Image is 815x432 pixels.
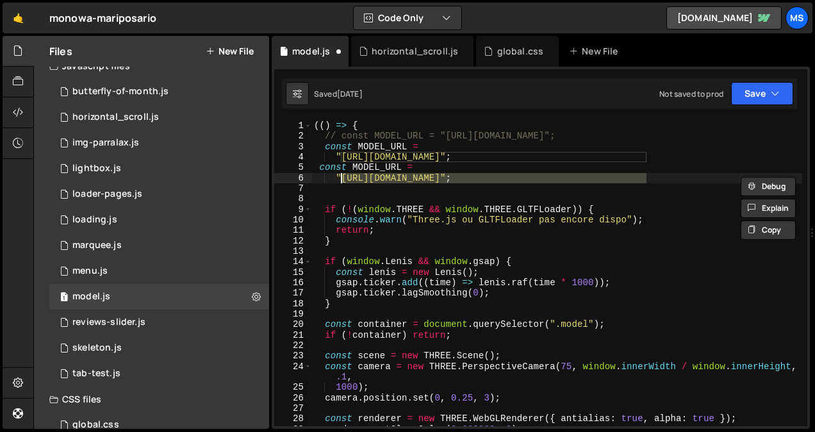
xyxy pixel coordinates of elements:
a: ms [786,6,809,29]
div: marquee.js [72,240,122,251]
div: 5 [274,162,312,172]
div: 14 [274,256,312,267]
div: 6 [274,173,312,183]
div: 16967/46536.js [49,310,269,335]
div: 10 [274,215,312,225]
div: butterfly-of-month.js [72,86,169,97]
div: menu.js [72,265,108,277]
div: monowa-mariposario [49,10,156,26]
div: 28 [274,413,312,424]
div: 16967/46905.js [49,284,269,310]
button: Save [731,82,793,105]
div: loading.js [72,214,117,226]
div: model.js [292,45,330,58]
div: reviews-slider.js [72,317,145,328]
button: Debug [741,177,796,196]
div: tab-test.js [72,368,120,379]
div: New File [569,45,623,58]
div: 8 [274,194,312,204]
div: 22 [274,340,312,351]
button: Explain [741,199,796,218]
div: 17 [274,288,312,298]
div: 27 [274,403,312,413]
div: 18 [274,299,312,309]
div: 15 [274,267,312,278]
div: skeleton.js [72,342,122,354]
div: 2 [274,131,312,141]
div: 24 [274,361,312,383]
div: CSS files [34,386,269,412]
div: 21 [274,330,312,340]
div: 1 [274,120,312,131]
a: [DOMAIN_NAME] [666,6,782,29]
div: 16967/47342.js [49,130,269,156]
div: Saved [314,88,363,99]
div: 4 [274,152,312,162]
div: 20 [274,319,312,329]
div: loader-pages.js [72,188,142,200]
div: 11 [274,225,312,235]
div: 16967/46534.js [49,233,269,258]
div: 13 [274,246,312,256]
div: 25 [274,382,312,392]
div: 16967/47307.js [49,156,269,181]
a: 🤙 [3,3,34,33]
div: 16967/46877.js [49,258,269,284]
div: 3 [274,142,312,152]
div: horizontal_scroll.js [372,45,458,58]
button: Code Only [354,6,461,29]
div: global.css [72,419,119,431]
div: 16967/46876.js [49,207,269,233]
div: 16967/46875.js [49,79,269,104]
div: 26 [274,393,312,403]
div: img-parralax.js [72,137,139,149]
span: 1 [60,293,68,303]
div: lightbox.js [72,163,121,174]
div: 9 [274,204,312,215]
div: model.js [72,291,110,303]
div: [DATE] [337,88,363,99]
div: 12 [274,236,312,246]
div: 16967/46878.js [49,335,269,361]
div: tab-test.js [49,361,269,386]
button: Copy [741,220,796,240]
div: global.css [497,45,544,58]
div: 7 [274,183,312,194]
button: New File [206,46,254,56]
div: horizontal_scroll.js [72,112,159,123]
h2: Files [49,44,72,58]
div: 19 [274,309,312,319]
div: Javascript files [34,53,269,79]
div: Not saved to prod [659,88,723,99]
div: 16967/47477.js [49,181,269,207]
div: 16967/46535.js [49,104,269,130]
div: 23 [274,351,312,361]
div: 16 [274,278,312,288]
